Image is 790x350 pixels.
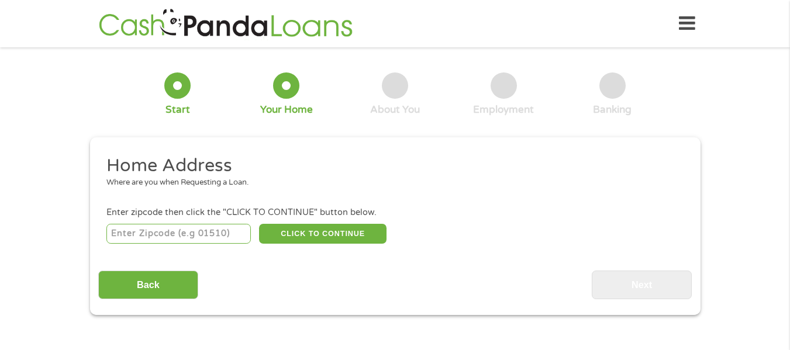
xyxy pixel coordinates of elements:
[593,103,632,116] div: Banking
[106,177,675,189] div: Where are you when Requesting a Loan.
[370,103,420,116] div: About You
[106,154,675,178] h2: Home Address
[259,224,387,244] button: CLICK TO CONTINUE
[95,7,356,40] img: GetLoanNow Logo
[165,103,190,116] div: Start
[98,271,198,299] input: Back
[106,206,683,219] div: Enter zipcode then click the "CLICK TO CONTINUE" button below.
[106,224,251,244] input: Enter Zipcode (e.g 01510)
[260,103,313,116] div: Your Home
[473,103,534,116] div: Employment
[592,271,692,299] input: Next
